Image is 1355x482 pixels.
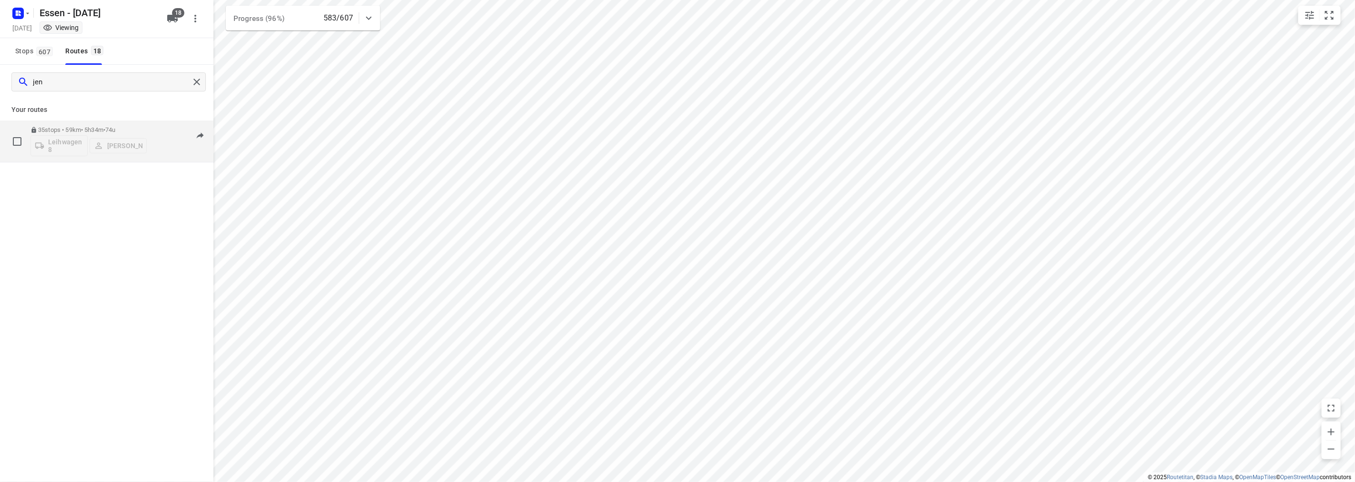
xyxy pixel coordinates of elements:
[163,9,182,28] button: 18
[1239,474,1276,481] a: OpenMapTiles
[1148,474,1351,481] li: © 2025 , © , © © contributors
[15,45,56,57] span: Stops
[324,12,353,24] p: 583/607
[1320,6,1339,25] button: Fit zoom
[226,6,380,30] div: Progress (96%)583/607
[1280,474,1320,481] a: OpenStreetMap
[65,45,106,57] div: Routes
[191,126,210,145] button: Send to driver
[1298,6,1341,25] div: small contained button group
[1300,6,1319,25] button: Map settings
[1167,474,1193,481] a: Routetitan
[172,8,184,18] span: 18
[186,9,205,28] button: More
[11,105,202,115] p: Your routes
[233,14,284,23] span: Progress (96%)
[43,23,79,32] div: Viewing
[1200,474,1233,481] a: Stadia Maps
[105,126,115,133] span: 74u
[36,47,53,56] span: 607
[103,126,105,133] span: •
[33,75,190,90] input: Search routes
[91,46,104,55] span: 18
[30,126,147,133] p: 35 stops • 59km • 5h34m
